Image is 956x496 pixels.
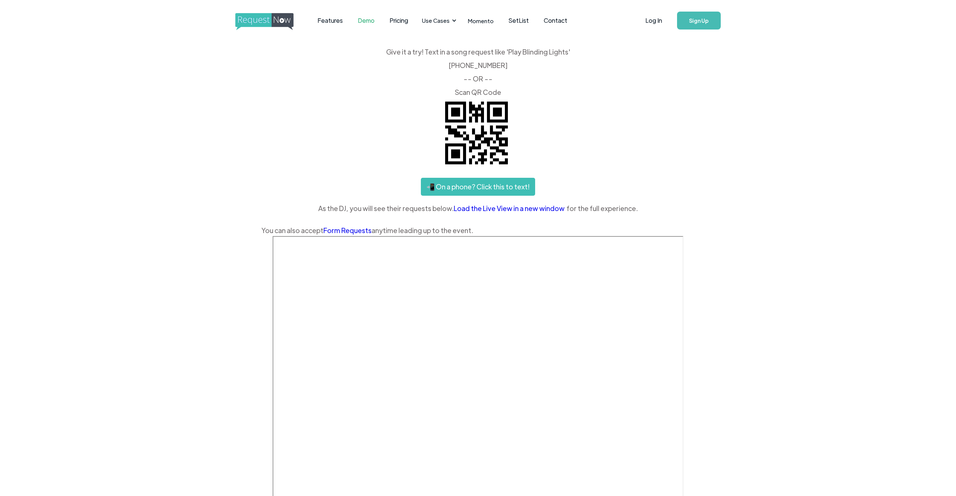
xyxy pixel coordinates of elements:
a: SetList [501,9,536,32]
div: Give it a try! Text in a song request like 'Play Blinding Lights' ‍ [PHONE_NUMBER] -- OR -- ‍ Sca... [261,49,695,96]
a: Sign Up [677,12,721,30]
div: Use Cases [422,16,450,25]
a: Contact [536,9,575,32]
a: Load the Live View in a new window [454,203,567,214]
img: QR code [439,96,514,170]
a: 📲 On a phone? Click this to text! [421,178,535,196]
div: You can also accept anytime leading up to the event. [261,225,695,236]
a: Momento [460,10,501,32]
div: Use Cases [418,9,459,32]
a: Log In [638,7,670,34]
img: requestnow logo [235,13,307,30]
a: Form Requests [323,226,372,235]
a: Pricing [382,9,416,32]
a: Demo [350,9,382,32]
div: As the DJ, you will see their requests below. for the full experience. [261,203,695,214]
a: Features [310,9,350,32]
a: home [235,13,291,28]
